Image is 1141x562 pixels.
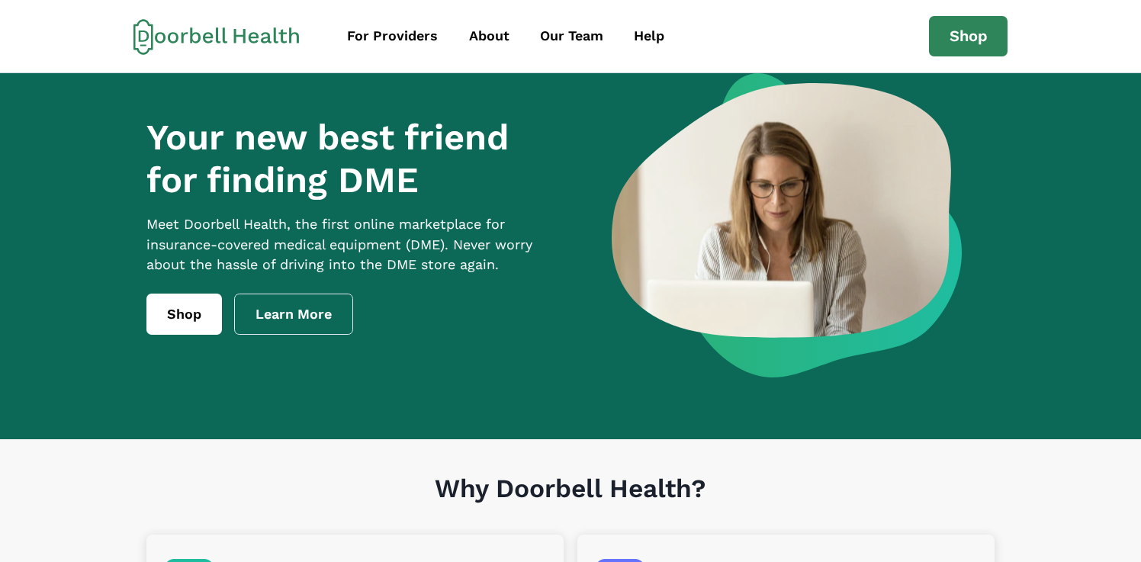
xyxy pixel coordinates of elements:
[634,26,664,47] div: Help
[146,294,222,335] a: Shop
[455,19,523,53] a: About
[612,73,962,377] img: a woman looking at a computer
[146,474,994,535] h1: Why Doorbell Health?
[620,19,678,53] a: Help
[540,26,603,47] div: Our Team
[334,19,452,53] a: For Providers
[146,116,561,202] h1: Your new best friend for finding DME
[469,26,509,47] div: About
[234,294,353,335] a: Learn More
[347,26,438,47] div: For Providers
[146,214,561,276] p: Meet Doorbell Health, the first online marketplace for insurance-covered medical equipment (DME)....
[526,19,617,53] a: Our Team
[929,16,1008,57] a: Shop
